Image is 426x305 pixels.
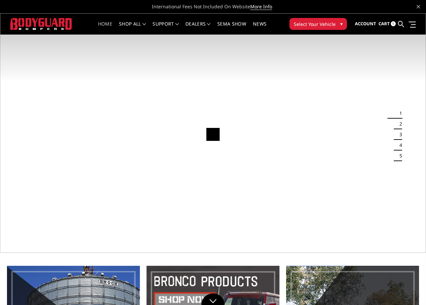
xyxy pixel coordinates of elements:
a: Home [98,22,112,35]
button: 4 of 5 [395,140,402,151]
button: 2 of 5 [395,119,402,129]
a: Cart 1 [378,15,396,33]
span: Cart [378,21,390,27]
button: Select Your Vehicle [289,18,347,30]
span: Select Your Vehicle [294,21,336,28]
a: Account [355,15,376,33]
a: Support [153,22,179,35]
button: 3 of 5 [395,129,402,140]
a: Dealers [185,22,211,35]
span: Account [355,21,376,27]
span: 1 [391,21,396,26]
a: SEMA Show [217,22,246,35]
button: 1 of 5 [395,108,402,119]
a: shop all [119,22,146,35]
a: More Info [250,3,272,10]
span: ▾ [340,20,343,27]
img: BODYGUARD BUMPERS [10,18,72,30]
button: 5 of 5 [395,151,402,161]
a: News [253,22,266,35]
